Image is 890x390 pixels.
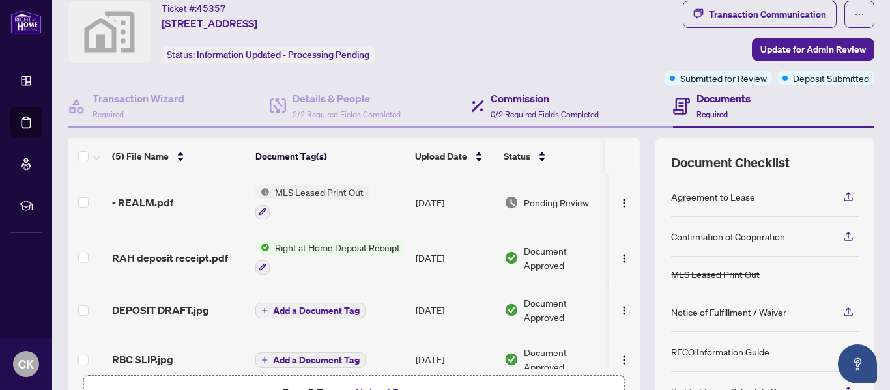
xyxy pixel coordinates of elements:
span: Add a Document Tag [273,306,360,315]
span: 2/2 Required Fields Completed [293,109,401,119]
img: Logo [619,253,629,264]
td: [DATE] [410,285,499,335]
span: Right at Home Deposit Receipt [270,240,405,255]
img: svg%3e [68,1,151,63]
img: Logo [619,305,629,316]
span: ellipsis [854,9,865,20]
span: RAH deposit receipt.pdf [112,250,228,266]
th: Upload Date [410,138,498,174]
td: [DATE] [410,335,499,384]
img: logo [10,10,42,34]
button: Update for Admin Review [752,38,874,61]
span: plus [261,307,268,314]
button: Transaction Communication [683,1,837,28]
div: Notice of Fulfillment / Waiver [671,305,786,319]
h4: Details & People [293,91,401,106]
img: Logo [619,198,629,208]
span: CK [18,355,34,373]
span: [STREET_ADDRESS] [162,16,257,31]
img: Document Status [504,251,519,265]
button: Logo [614,247,635,268]
span: Required [93,109,124,119]
img: Logo [619,355,629,365]
span: plus [261,357,268,363]
th: (5) File Name [107,138,250,174]
h4: Documents [696,91,751,106]
span: Update for Admin Review [760,39,866,60]
th: Document Tag(s) [250,138,410,174]
div: Agreement to Lease [671,189,755,204]
div: Transaction Communication [709,4,826,25]
div: Ticket #: [162,1,226,16]
span: - REALM.pdf [112,195,173,210]
span: MLS Leased Print Out [270,185,369,199]
span: Pending Review [524,195,589,210]
img: Document Status [504,195,519,210]
span: RBC SLIP.jpg [112,352,173,367]
th: Status [498,138,609,174]
span: Status [504,149,530,163]
span: Submitted for Review [680,71,767,85]
button: Logo [614,299,635,320]
button: Add a Document Tag [255,352,366,369]
img: Document Status [504,352,519,367]
span: 45357 [197,3,226,14]
span: Document Approved [524,345,605,374]
span: Document Approved [524,296,605,324]
button: Open asap [838,344,877,383]
span: Information Updated - Processing Pending [197,49,369,61]
span: Required [696,109,728,119]
button: Add a Document Tag [255,302,366,319]
h4: Commission [491,91,599,106]
div: MLS Leased Print Out [671,267,760,281]
span: (5) File Name [112,149,169,163]
img: Status Icon [255,240,270,255]
button: Add a Document Tag [255,352,366,368]
span: 0/2 Required Fields Completed [491,109,599,119]
div: Confirmation of Cooperation [671,229,785,244]
span: Deposit Submitted [793,71,869,85]
span: Document Checklist [671,154,790,172]
img: Document Status [504,303,519,317]
span: Add a Document Tag [273,355,360,365]
div: Status: [162,46,375,63]
span: Document Approved [524,244,605,272]
span: DEPOSIT DRAFT.jpg [112,302,209,318]
button: Add a Document Tag [255,303,366,318]
td: [DATE] [410,174,499,230]
button: Status IconRight at Home Deposit Receipt [255,240,405,275]
h4: Transaction Wizard [93,91,184,106]
div: RECO Information Guide [671,344,769,359]
span: Upload Date [415,149,467,163]
img: Status Icon [255,185,270,199]
button: Status IconMLS Leased Print Out [255,185,369,219]
button: Logo [614,349,635,370]
td: [DATE] [410,230,499,285]
button: Logo [614,192,635,213]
